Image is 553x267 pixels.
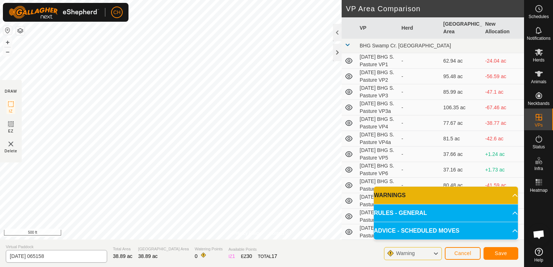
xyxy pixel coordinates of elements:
[482,100,524,115] td: -67.46 ac
[398,17,440,39] th: Herd
[357,131,399,147] td: [DATE] BHG S. Pasture VP4a
[532,145,545,149] span: Status
[401,57,438,65] div: -
[484,247,518,260] button: Save
[16,26,25,35] button: Map Layers
[3,47,12,56] button: –
[8,128,14,134] span: EZ
[246,253,252,259] span: 30
[482,115,524,131] td: -38.77 ac
[357,84,399,100] td: [DATE] BHG S. Pasture VP3
[401,182,438,189] div: -
[528,14,549,19] span: Schedules
[534,258,543,262] span: Help
[401,119,438,127] div: -
[113,246,132,252] span: Total Area
[241,253,252,260] div: EZ
[357,17,399,39] th: VP
[374,222,518,240] p-accordion-header: ADVICE - SCHEDULED MOVES
[357,147,399,162] td: [DATE] BHG S. Pasture VP5
[360,43,451,48] span: BHG Swamp Cr. [GEOGRAPHIC_DATA]
[3,26,12,35] button: Reset Map
[440,84,482,100] td: 85.99 ac
[374,191,406,200] span: WARNINGS
[440,115,482,131] td: 77.67 ac
[440,69,482,84] td: 95.48 ac
[482,17,524,39] th: New Allocation
[401,88,438,96] div: -
[357,224,399,240] td: [DATE] BHG S. Pasture VP8a
[357,115,399,131] td: [DATE] BHG S. Pasture VP4
[482,178,524,193] td: -41.59 ac
[440,17,482,39] th: [GEOGRAPHIC_DATA] Area
[228,246,277,253] span: Available Points
[482,53,524,69] td: -24.04 ac
[195,246,223,252] span: Watering Points
[9,109,13,114] span: IZ
[401,166,438,174] div: -
[445,247,481,260] button: Cancel
[374,204,518,222] p-accordion-header: RULES - GENERAL
[357,178,399,193] td: [DATE] BHG S. Pasture VP6a
[482,147,524,162] td: +1.24 ac
[269,230,291,237] a: Contact Us
[440,53,482,69] td: 62.94 ac
[346,4,524,13] h2: VP Area Comparison
[531,80,546,84] span: Animals
[534,166,543,171] span: Infra
[195,253,198,259] span: 0
[401,104,438,111] div: -
[258,253,277,260] div: TOTAL
[527,36,550,41] span: Notifications
[113,253,132,259] span: 38.89 ac
[482,84,524,100] td: -47.1 ac
[401,151,438,158] div: -
[228,253,235,260] div: IZ
[357,69,399,84] td: [DATE] BHG S. Pasture VP2
[271,253,277,259] span: 17
[482,131,524,147] td: -42.6 ac
[440,131,482,147] td: 81.5 ac
[374,187,518,204] p-accordion-header: WARNINGS
[5,89,17,94] div: DRAW
[232,253,235,259] span: 1
[440,162,482,178] td: 37.16 ac
[440,147,482,162] td: 37.66 ac
[454,250,471,256] span: Cancel
[233,230,261,237] a: Privacy Policy
[9,6,99,19] img: Gallagher Logo
[357,193,399,209] td: [DATE] BHG S. Pasture VP7
[482,162,524,178] td: +1.73 ac
[138,246,189,252] span: [GEOGRAPHIC_DATA] Area
[440,100,482,115] td: 106.35 ac
[5,148,17,154] span: Delete
[535,123,543,127] span: VPs
[396,250,415,256] span: Warning
[357,209,399,224] td: [DATE] BHG S. Pasture VP8
[533,58,544,62] span: Herds
[357,162,399,178] td: [DATE] BHG S. Pasture VP6
[374,209,427,217] span: RULES - GENERAL
[7,140,15,148] img: VP
[357,53,399,69] td: [DATE] BHG S. Pasture VP1
[138,253,158,259] span: 38.89 ac
[528,101,549,106] span: Neckbands
[3,38,12,47] button: +
[6,244,107,250] span: Virtual Paddock
[401,73,438,80] div: -
[374,226,459,235] span: ADVICE - SCHEDULED MOVES
[524,245,553,265] a: Help
[440,178,482,193] td: 80.48 ac
[482,69,524,84] td: -56.59 ac
[113,9,121,16] span: CH
[357,100,399,115] td: [DATE] BHG S. Pasture VP3a
[357,240,399,255] td: [DATE] BHG S. Pasture VP9
[495,250,507,256] span: Save
[530,188,548,192] span: Heatmap
[401,135,438,143] div: -
[528,224,550,245] div: Open chat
